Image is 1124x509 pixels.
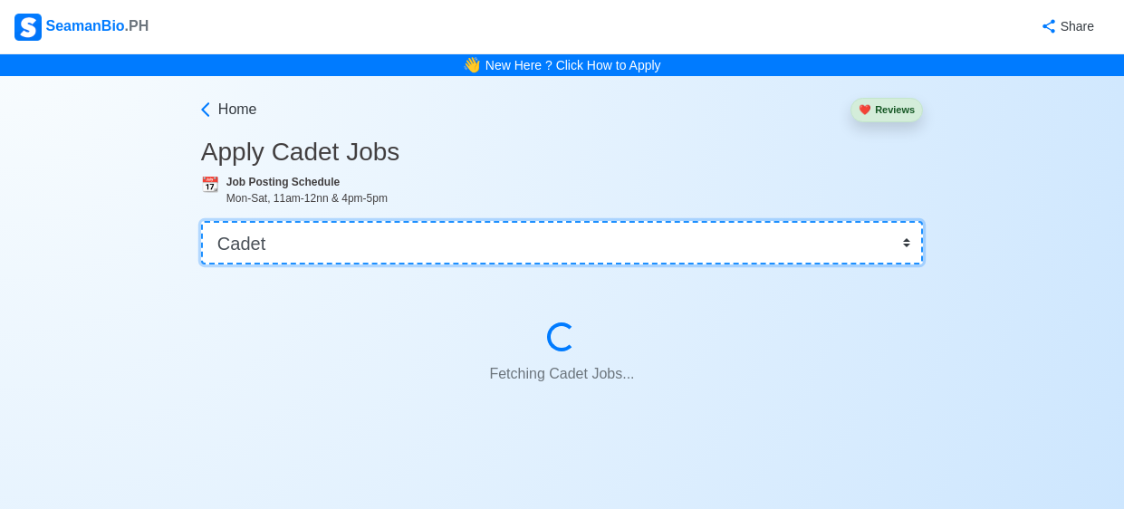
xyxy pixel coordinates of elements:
[226,176,340,188] b: Job Posting Schedule
[14,14,149,41] div: SeamanBio
[859,104,871,115] span: heart
[201,137,923,168] h3: Apply Cadet Jobs
[125,18,149,34] span: .PH
[218,99,257,120] span: Home
[245,356,879,392] p: Fetching Cadet Jobs...
[1023,9,1110,44] button: Share
[458,51,485,79] span: bell
[226,190,923,206] div: Mon-Sat, 11am-12nn & 4pm-5pm
[14,14,42,41] img: Logo
[850,98,923,122] button: heartReviews
[485,58,661,72] a: New Here ? Click How to Apply
[201,177,219,192] span: calendar
[197,99,257,120] a: Home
